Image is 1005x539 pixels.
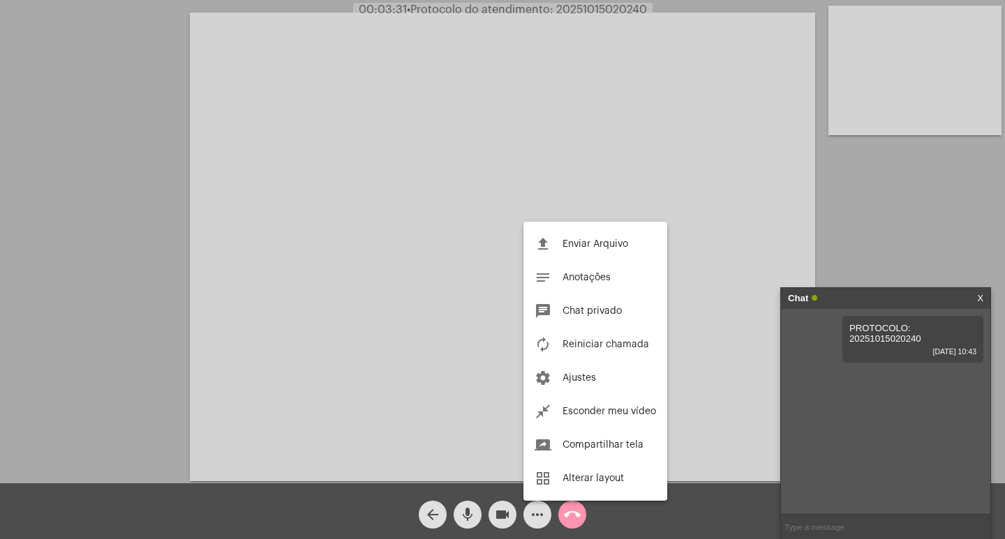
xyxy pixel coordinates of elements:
span: Compartilhar tela [563,440,643,450]
span: Esconder meu vídeo [563,407,656,416]
mat-icon: notes [535,269,551,286]
mat-icon: chat [535,303,551,319]
mat-icon: screen_share [535,436,551,453]
span: Anotações [563,273,611,282]
span: Enviar Arquivo [563,239,628,249]
span: Alterar layout [563,473,624,483]
mat-icon: autorenew [535,336,551,353]
mat-icon: grid_view [535,470,551,487]
span: Reiniciar chamada [563,340,649,349]
span: Ajustes [563,373,596,383]
mat-icon: settings [535,370,551,386]
span: Chat privado [563,306,622,316]
mat-icon: file_upload [535,236,551,252]
mat-icon: close_fullscreen [535,403,551,420]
